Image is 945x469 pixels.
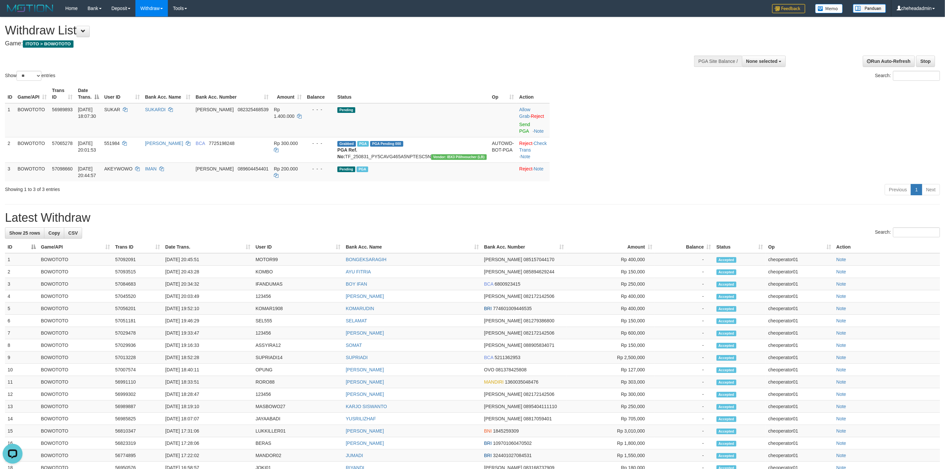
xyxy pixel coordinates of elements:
[113,315,163,327] td: 57051181
[163,388,253,400] td: [DATE] 18:28:47
[495,355,521,360] span: Copy 5211362953 to clipboard
[38,352,113,364] td: BOWOTOTO
[209,141,235,146] span: Copy 7725198248 to clipboard
[523,343,554,348] span: Copy 088905834071 to clipboard
[489,137,517,163] td: AUTOWD-BOT-PGA
[196,107,234,112] span: [PERSON_NAME]
[655,266,714,278] td: -
[145,166,157,171] a: IMAN
[567,376,655,388] td: Rp 303,000
[505,379,538,385] span: Copy 1360035048476 to clipboard
[836,404,846,409] a: Note
[717,416,736,422] span: Accepted
[523,416,552,421] span: Copy 08817059401 to clipboard
[484,355,493,360] span: BCA
[484,294,522,299] span: [PERSON_NAME]
[481,241,567,253] th: Bank Acc. Number: activate to sort column ascending
[5,425,38,437] td: 15
[346,306,374,311] a: KOMARUDIN
[163,241,253,253] th: Date Trans.: activate to sort column ascending
[5,315,38,327] td: 6
[766,290,834,303] td: cheoperator01
[5,413,38,425] td: 14
[766,266,834,278] td: cheoperator01
[836,416,846,421] a: Note
[38,327,113,339] td: BOWOTOTO
[836,392,846,397] a: Note
[253,388,343,400] td: 123456
[717,380,736,385] span: Accepted
[253,413,343,425] td: JAYAABADI
[52,141,73,146] span: 57065278
[484,269,522,274] span: [PERSON_NAME]
[836,294,846,299] a: Note
[113,364,163,376] td: 57007574
[517,163,549,181] td: ·
[23,40,74,48] span: ITOTO > BOWOTOTO
[5,339,38,352] td: 8
[113,352,163,364] td: 57013228
[567,303,655,315] td: Rp 400,000
[523,330,554,336] span: Copy 082172142506 to clipboard
[534,166,544,171] a: Note
[238,166,269,171] span: Copy 089604454401 to clipboard
[346,318,367,323] a: SELAMAT
[335,137,489,163] td: TF_250831_PY5CAVG465A5NPTESC5N
[766,241,834,253] th: Op: activate to sort column ascending
[38,253,113,266] td: BOWOTOTO
[655,290,714,303] td: -
[346,257,386,262] a: BONGEKSARAGIH
[836,367,846,372] a: Note
[49,84,75,103] th: Trans ID: activate to sort column ascending
[517,137,549,163] td: · ·
[567,241,655,253] th: Amount: activate to sort column ascending
[38,364,113,376] td: BOWOTOTO
[5,352,38,364] td: 9
[484,404,522,409] span: [PERSON_NAME]
[836,379,846,385] a: Note
[567,339,655,352] td: Rp 150,000
[717,257,736,263] span: Accepted
[836,441,846,446] a: Note
[271,84,304,103] th: Amount: activate to sort column ascending
[519,141,547,153] a: Check Trans
[836,257,846,262] a: Note
[253,315,343,327] td: SEL555
[253,241,343,253] th: User ID: activate to sort column ascending
[567,352,655,364] td: Rp 2,500,000
[38,376,113,388] td: BOWOTOTO
[196,141,205,146] span: BCA
[163,376,253,388] td: [DATE] 18:33:51
[5,290,38,303] td: 4
[5,163,15,181] td: 3
[5,24,623,37] h1: Withdraw List
[346,343,362,348] a: SOMAT
[163,253,253,266] td: [DATE] 20:45:51
[5,183,389,193] div: Showing 1 to 3 of 3 entries
[836,318,846,323] a: Note
[253,290,343,303] td: 123456
[5,227,44,239] a: Show 25 rows
[495,281,521,287] span: Copy 6800923415 to clipboard
[534,128,544,134] a: Note
[102,84,142,103] th: User ID: activate to sort column ascending
[346,367,384,372] a: [PERSON_NAME]
[253,400,343,413] td: MASBOWO27
[274,166,298,171] span: Rp 200.000
[523,392,554,397] span: Copy 082172142506 to clipboard
[253,303,343,315] td: KOMAR1908
[766,400,834,413] td: cheoperator01
[766,303,834,315] td: cheoperator01
[163,266,253,278] td: [DATE] 20:43:28
[113,253,163,266] td: 57092091
[484,257,522,262] span: [PERSON_NAME]
[307,140,332,147] div: - - -
[163,413,253,425] td: [DATE] 18:07:07
[253,266,343,278] td: KOMBO
[38,388,113,400] td: BOWOTOTO
[484,281,493,287] span: BCA
[916,56,935,67] a: Stop
[766,253,834,266] td: cheoperator01
[766,315,834,327] td: cheoperator01
[5,40,623,47] h4: Game:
